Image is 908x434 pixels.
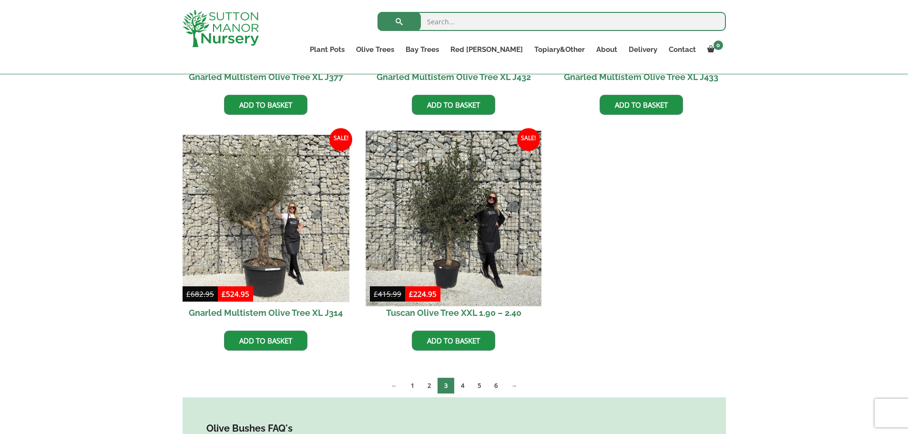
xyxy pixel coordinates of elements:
[591,43,623,56] a: About
[370,302,537,323] h2: Tuscan Olive Tree XXL 1.90 – 2.40
[183,135,350,302] img: Gnarled Multistem Olive Tree XL J314
[409,289,413,299] span: £
[385,378,404,394] a: ←
[438,378,454,394] span: Page 3
[409,289,437,299] bdi: 224.95
[374,289,378,299] span: £
[374,289,401,299] bdi: 415.99
[186,289,214,299] bdi: 682.95
[412,331,495,351] a: Add to basket: “Tuscan Olive Tree XXL 1.90 - 2.40”
[183,10,259,47] img: logo
[702,43,726,56] a: 0
[350,43,400,56] a: Olive Trees
[714,40,723,50] span: 0
[663,43,702,56] a: Contact
[454,378,471,394] a: Page 4
[186,289,191,299] span: £
[517,128,540,151] span: Sale!
[370,135,537,323] a: Sale! Tuscan Olive Tree XXL 1.90 – 2.40
[183,135,350,323] a: Sale! Gnarled Multistem Olive Tree XL J314
[377,12,726,31] input: Search...
[222,289,249,299] bdi: 524.95
[412,95,495,115] a: Add to basket: “Gnarled Multistem Olive Tree XL J432”
[224,95,307,115] a: Add to basket: “Gnarled Multistem Olive Tree XL J377”
[421,378,438,394] a: Page 2
[400,43,445,56] a: Bay Trees
[488,378,504,394] a: Page 6
[600,95,683,115] a: Add to basket: “Gnarled Multistem Olive Tree XL J433”
[304,43,350,56] a: Plant Pots
[183,377,726,397] nav: Product Pagination
[183,302,350,323] h2: Gnarled Multistem Olive Tree XL J314
[558,66,725,88] h2: Gnarled Multistem Olive Tree XL J433
[471,378,488,394] a: Page 5
[529,43,591,56] a: Topiary&Other
[445,43,529,56] a: Red [PERSON_NAME]
[366,131,541,306] img: Tuscan Olive Tree XXL 1.90 - 2.40
[329,128,352,151] span: Sale!
[504,378,524,394] a: →
[222,289,226,299] span: £
[404,378,421,394] a: Page 1
[370,66,537,88] h2: Gnarled Multistem Olive Tree XL J432
[183,66,350,88] h2: Gnarled Multistem Olive Tree XL J377
[224,331,307,351] a: Add to basket: “Gnarled Multistem Olive Tree XL J314”
[623,43,663,56] a: Delivery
